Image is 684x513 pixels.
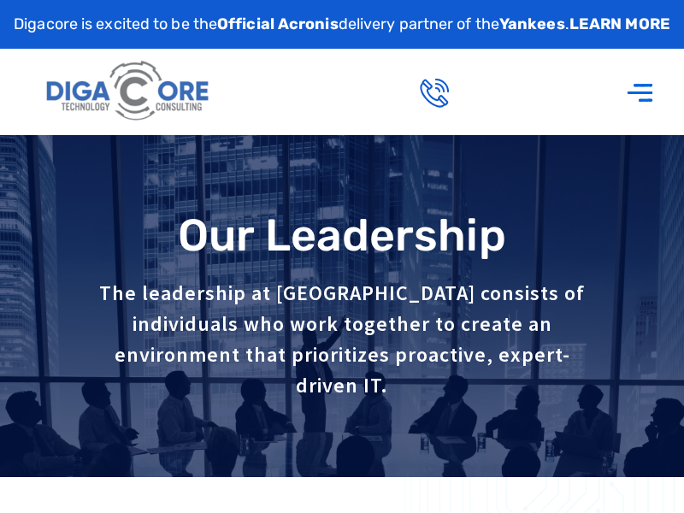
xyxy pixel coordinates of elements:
strong: Official Acronis [217,15,339,33]
p: The leadership at [GEOGRAPHIC_DATA] consists of individuals who work together to create an enviro... [92,278,593,401]
h1: Our Leadership [9,211,675,260]
img: Digacore logo 1 [42,55,215,128]
strong: Yankees [499,15,565,33]
p: Digacore is excited to be the delivery partner of the . [14,13,670,36]
a: LEARN MORE [569,15,670,33]
div: Menu Toggle [617,68,663,115]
